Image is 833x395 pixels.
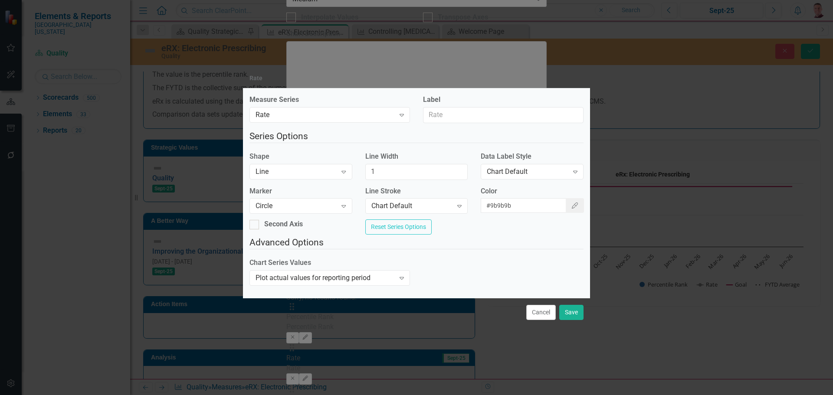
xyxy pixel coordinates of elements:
[371,201,453,211] div: Chart Default
[249,236,584,249] legend: Advanced Options
[365,219,432,235] button: Reset Series Options
[423,107,584,123] input: Rate
[256,110,395,120] div: Rate
[559,305,584,320] button: Save
[256,273,395,283] div: Plot actual values for reporting period
[481,152,584,162] label: Data Label Style
[526,305,556,320] button: Cancel
[249,152,352,162] label: Shape
[249,186,352,196] label: Marker
[365,152,468,162] label: Line Width
[365,186,468,196] label: Line Stroke
[249,258,410,268] label: Chart Series Values
[256,166,337,176] div: Line
[249,75,262,82] div: Rate
[423,95,584,105] label: Label
[481,186,584,196] label: Color
[249,95,410,105] label: Measure Series
[487,166,568,176] div: Chart Default
[249,130,584,143] legend: Series Options
[256,201,337,211] div: Circle
[481,198,567,213] input: Chart Default
[264,219,303,229] div: Second Axis
[365,164,468,180] input: Chart Default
